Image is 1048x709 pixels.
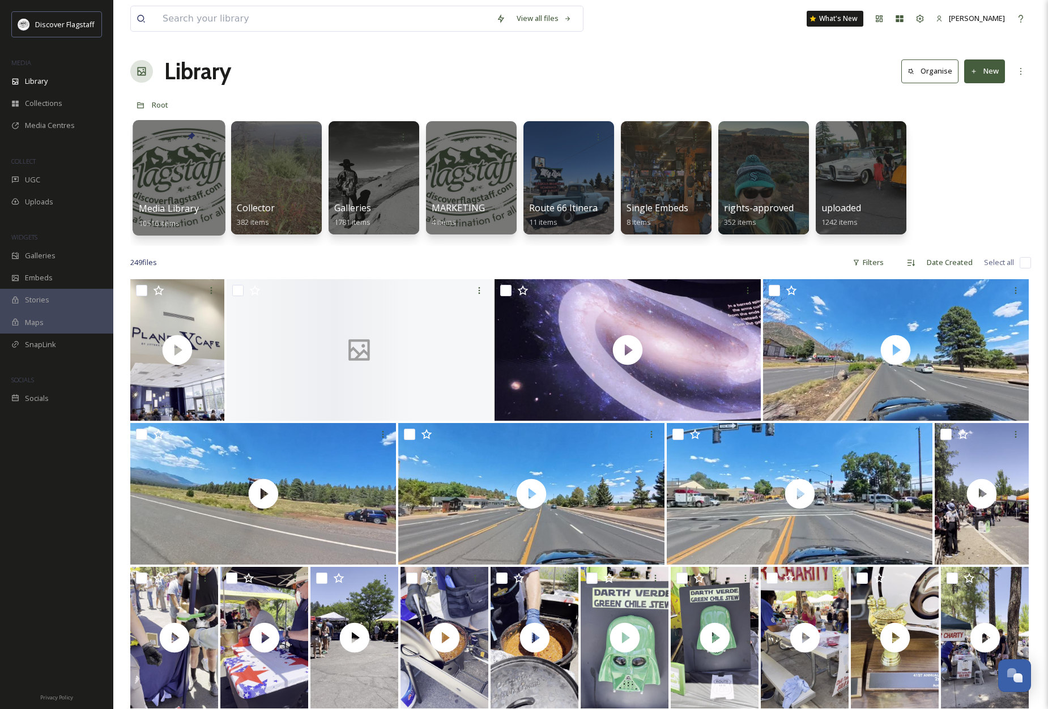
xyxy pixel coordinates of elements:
span: Root [152,100,168,110]
button: Open Chat [998,659,1031,692]
img: thumbnail [310,567,398,708]
a: What's New [807,11,863,27]
img: thumbnail [220,567,308,708]
span: Discover Flagstaff [35,19,95,29]
img: thumbnail [495,279,760,421]
a: MARKETING4 items [432,203,485,227]
span: UGC [25,174,40,185]
img: thumbnail [935,423,1029,565]
a: Root [152,98,168,112]
span: 8 items [627,217,651,227]
span: Socials [25,393,49,404]
span: WIDGETS [11,233,37,241]
span: Collections [25,98,62,109]
span: Stories [25,294,49,305]
a: Collector382 items [237,203,275,227]
a: Galleries1781 items [334,203,371,227]
span: Collector [237,202,275,214]
span: SnapLink [25,339,56,350]
span: Uploads [25,197,53,207]
span: 352 items [724,217,756,227]
a: View all files [511,7,577,29]
a: Single Embeds8 items [627,203,688,227]
span: Privacy Policy [40,694,73,701]
img: thumbnail [398,423,664,565]
img: thumbnail [851,567,939,708]
a: [PERSON_NAME] [930,7,1011,29]
img: thumbnail [667,423,932,565]
span: Library [25,76,48,87]
img: thumbnail [581,567,668,708]
div: Date Created [921,251,978,274]
span: Embeds [25,272,53,283]
img: thumbnail [491,567,578,708]
a: rights-approved352 items [724,203,794,227]
a: uploaded1242 items [821,203,861,227]
span: Media Library [139,202,199,215]
span: [PERSON_NAME] [949,13,1005,23]
img: thumbnail [130,567,218,708]
a: Media Library10516 items [139,203,199,228]
button: New [964,59,1005,83]
img: thumbnail [401,567,488,708]
div: Filters [847,251,889,274]
span: Galleries [334,202,371,214]
img: Untitled%20design%20(1).png [18,19,29,30]
img: thumbnail [130,279,224,421]
span: SOCIALS [11,375,34,384]
span: COLLECT [11,157,36,165]
a: Privacy Policy [40,690,73,703]
span: Galleries [25,250,56,261]
img: thumbnail [671,567,759,708]
a: Route 66 Itinerary Subgroup Photos11 items [529,203,684,227]
span: Media Centres [25,120,75,131]
img: thumbnail [941,567,1029,708]
a: Library [164,54,231,88]
span: Route 66 Itinerary Subgroup Photos [529,202,684,214]
img: thumbnail [763,279,1029,421]
span: 1242 items [821,217,858,227]
span: 10516 items [139,217,180,228]
span: Maps [25,317,44,328]
img: thumbnail [761,567,849,708]
span: 4 items [432,217,456,227]
span: MEDIA [11,58,31,67]
a: Organise [901,59,964,83]
span: Single Embeds [627,202,688,214]
span: MARKETING [432,202,485,214]
span: 249 file s [130,257,157,268]
span: 11 items [529,217,557,227]
span: 1781 items [334,217,370,227]
img: thumbnail [130,423,396,565]
span: 382 items [237,217,269,227]
input: Search your library [157,6,491,31]
span: uploaded [821,202,861,214]
span: Select all [984,257,1014,268]
button: Organise [901,59,958,83]
span: rights-approved [724,202,794,214]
